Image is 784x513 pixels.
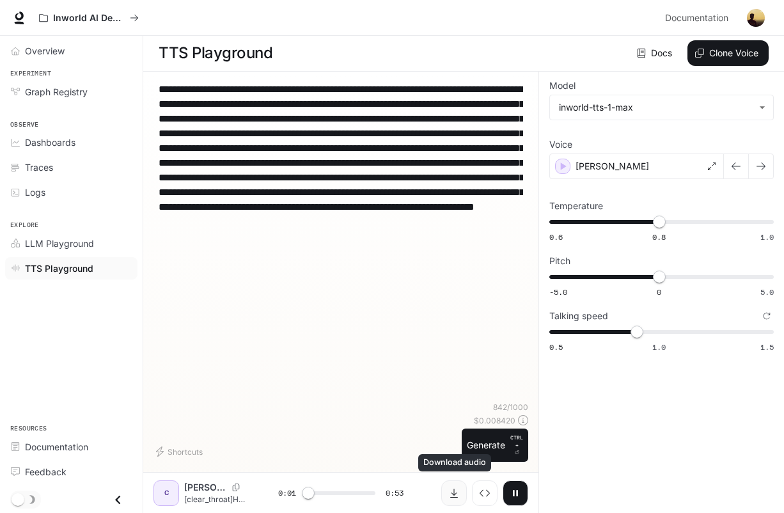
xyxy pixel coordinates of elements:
[760,309,774,323] button: Reset to default
[53,13,125,24] p: Inworld AI Demos
[549,312,608,320] p: Talking speed
[25,262,93,275] span: TTS Playground
[472,480,498,506] button: Inspect
[634,40,677,66] a: Docs
[652,342,666,352] span: 1.0
[5,461,137,483] a: Feedback
[386,487,404,500] span: 0:53
[184,481,227,494] p: [PERSON_NAME]
[660,5,738,31] a: Documentation
[441,480,467,506] button: Download audio
[576,160,649,173] p: [PERSON_NAME]
[462,429,528,462] button: GenerateCTRL +⏎
[159,40,272,66] h1: TTS Playground
[25,136,75,149] span: Dashboards
[278,487,296,500] span: 0:01
[5,81,137,103] a: Graph Registry
[760,287,774,297] span: 5.0
[25,237,94,250] span: LLM Playground
[549,287,567,297] span: -5.0
[474,415,515,426] p: $ 0.008420
[5,257,137,280] a: TTS Playground
[687,40,769,66] button: Clone Voice
[25,185,45,199] span: Logs
[153,441,208,462] button: Shortcuts
[33,5,145,31] button: All workspaces
[549,342,563,352] span: 0.5
[25,85,88,99] span: Graph Registry
[418,454,491,471] div: Download audio
[184,494,247,505] p: [clear_throat]Her downfall was swift and brutal. In [DATE], she and [PERSON_NAME] attempted to fl...
[743,5,769,31] button: User avatar
[25,440,88,454] span: Documentation
[652,232,666,242] span: 0.8
[5,436,137,458] a: Documentation
[760,342,774,352] span: 1.5
[760,232,774,242] span: 1.0
[12,492,24,506] span: Dark mode toggle
[5,181,137,203] a: Logs
[5,232,137,255] a: LLM Playground
[25,161,53,174] span: Traces
[549,140,572,149] p: Voice
[156,483,176,503] div: C
[493,402,528,413] p: 842 / 1000
[549,232,563,242] span: 0.6
[657,287,661,297] span: 0
[104,487,132,513] button: Close drawer
[510,434,523,457] p: ⏎
[510,434,523,449] p: CTRL +
[5,156,137,178] a: Traces
[25,465,67,478] span: Feedback
[559,101,753,114] div: inworld-tts-1-max
[665,10,728,26] span: Documentation
[747,9,765,27] img: User avatar
[5,131,137,154] a: Dashboards
[549,201,603,210] p: Temperature
[550,95,773,120] div: inworld-tts-1-max
[549,256,570,265] p: Pitch
[25,44,65,58] span: Overview
[227,484,245,491] button: Copy Voice ID
[5,40,137,62] a: Overview
[549,81,576,90] p: Model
